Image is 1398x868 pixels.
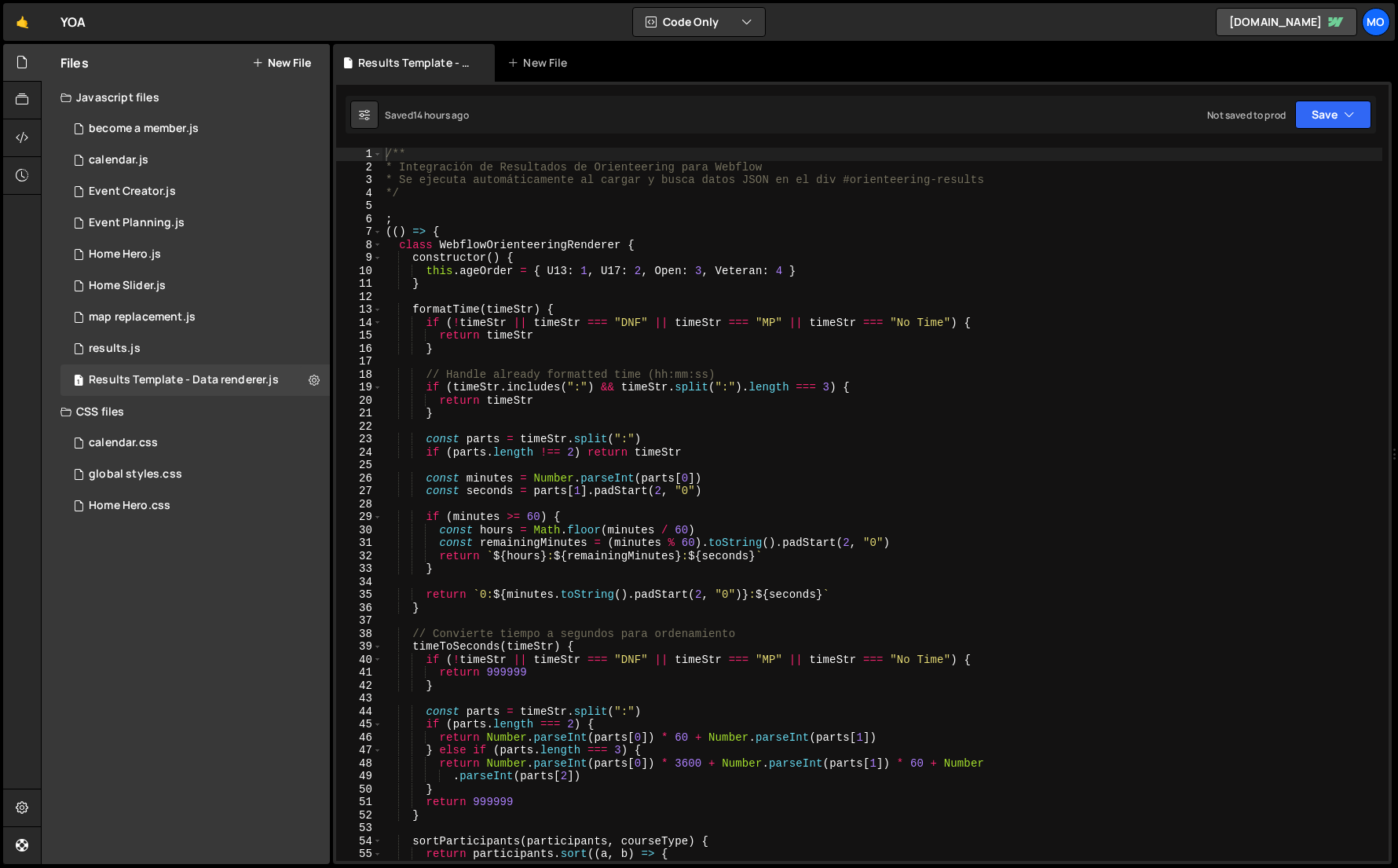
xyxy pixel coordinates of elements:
[336,459,382,472] div: 25
[89,153,148,167] div: calendar.js
[60,333,330,364] div: 14299/39085.js
[336,822,382,835] div: 53
[336,718,382,731] div: 45
[336,654,382,667] div: 40
[336,368,382,382] div: 18
[336,485,382,498] div: 27
[336,187,382,200] div: 4
[336,666,382,679] div: 41
[336,692,382,705] div: 43
[60,427,330,459] div: 14299/37319.css
[60,490,330,522] div: 14299/38317.css
[336,705,382,719] div: 44
[336,511,382,524] div: 29
[336,602,382,615] div: 36
[336,394,382,408] div: 20
[336,433,382,446] div: 23
[336,498,382,511] div: 28
[89,185,176,199] div: Event Creator.js
[1362,8,1390,36] a: Mo
[633,8,765,36] button: Code Only
[42,82,330,113] div: Javascript files
[336,614,382,628] div: 37
[60,364,330,396] div: 14299/44986.js
[336,407,382,420] div: 21
[336,225,382,239] div: 7
[89,373,279,387] div: Results Template - Data renderer.js
[336,744,382,757] div: 47
[336,550,382,563] div: 32
[89,467,182,482] div: global styles.css
[336,161,382,174] div: 2
[336,537,382,550] div: 31
[336,213,382,226] div: 6
[74,375,83,388] span: 1
[60,54,89,71] h2: Files
[60,176,330,207] div: 14299/38788.js
[60,459,330,490] div: 14299/38493.css
[336,355,382,368] div: 17
[1295,101,1371,129] button: Save
[336,239,382,252] div: 8
[89,279,166,293] div: Home Slider.js
[336,381,382,394] div: 19
[336,679,382,693] div: 42
[60,302,330,333] div: 14299/42297.js
[89,310,196,324] div: map replacement.js
[336,783,382,797] div: 50
[336,835,382,848] div: 54
[89,216,185,230] div: Event Planning.js
[336,731,382,745] div: 46
[336,317,382,330] div: 14
[336,640,382,654] div: 39
[89,122,199,136] div: become a member.js
[336,446,382,460] div: 24
[336,148,382,161] div: 1
[336,576,382,589] div: 34
[89,499,170,513] div: Home Hero.css
[336,291,382,304] div: 12
[413,108,469,122] div: 14 hours ago
[60,145,330,176] div: 14299/37318.js
[507,55,573,71] div: New File
[336,251,382,265] div: 9
[358,55,476,71] div: Results Template - Data renderer.js
[89,436,158,450] div: calendar.css
[336,628,382,641] div: 38
[89,342,141,356] div: results.js
[60,13,86,31] div: YOA
[336,200,382,213] div: 5
[42,396,330,427] div: CSS files
[60,239,330,270] div: 14299/38316.js
[89,247,161,262] div: Home Hero.js
[336,265,382,278] div: 10
[336,809,382,822] div: 52
[252,57,311,69] button: New File
[336,277,382,291] div: 11
[336,329,382,342] div: 15
[336,303,382,317] div: 13
[60,207,330,239] div: 14299/37757.js
[336,420,382,434] div: 22
[385,108,469,122] div: Saved
[336,796,382,809] div: 51
[1207,108,1286,122] div: Not saved to prod
[336,174,382,187] div: 3
[336,770,382,783] div: 49
[336,588,382,602] div: 35
[60,270,330,302] div: 14299/36696.js
[336,848,382,861] div: 55
[336,472,382,485] div: 26
[336,757,382,771] div: 48
[60,113,330,145] div: 14299/37314.js
[336,524,382,537] div: 30
[336,562,382,576] div: 33
[1216,8,1357,36] a: [DOMAIN_NAME]
[336,342,382,356] div: 16
[3,3,42,41] a: 🤙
